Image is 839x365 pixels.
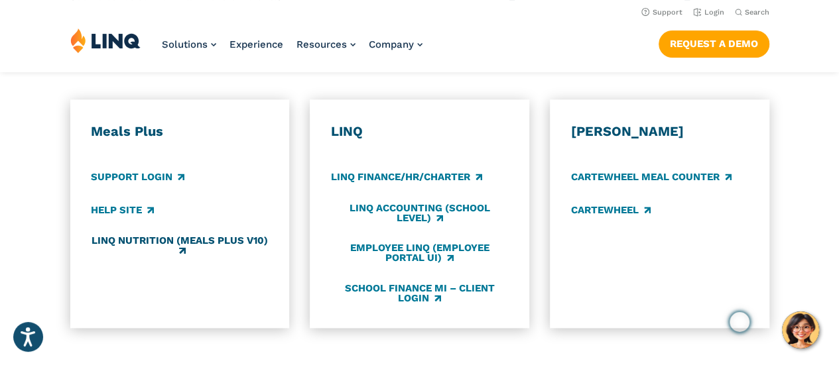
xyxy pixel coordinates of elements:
span: Solutions [162,38,208,50]
a: Help Site [91,203,154,217]
nav: Primary Navigation [162,28,422,72]
a: School Finance MI – Client Login [331,282,508,304]
a: Login [693,8,724,17]
span: Company [369,38,414,50]
a: LINQ Nutrition (Meals Plus v10) [91,235,268,257]
button: Hello, have a question? Let’s chat. [782,311,819,348]
button: Open Search Bar [735,7,769,17]
a: Experience [229,38,283,50]
span: Search [745,8,769,17]
a: Employee LINQ (Employee Portal UI) [331,242,508,264]
h3: [PERSON_NAME] [571,123,748,140]
nav: Button Navigation [659,28,769,57]
a: CARTEWHEEL Meal Counter [571,170,732,185]
a: LINQ Accounting (school level) [331,203,508,225]
a: Support [641,8,682,17]
a: Resources [296,38,355,50]
a: Company [369,38,422,50]
a: LINQ Finance/HR/Charter [331,170,482,185]
h3: Meals Plus [91,123,268,140]
h3: LINQ [331,123,508,140]
a: Solutions [162,38,216,50]
a: CARTEWHEEL [571,203,651,217]
a: Support Login [91,170,184,185]
a: Request a Demo [659,30,769,57]
span: Resources [296,38,347,50]
img: LINQ | K‑12 Software [70,28,141,53]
